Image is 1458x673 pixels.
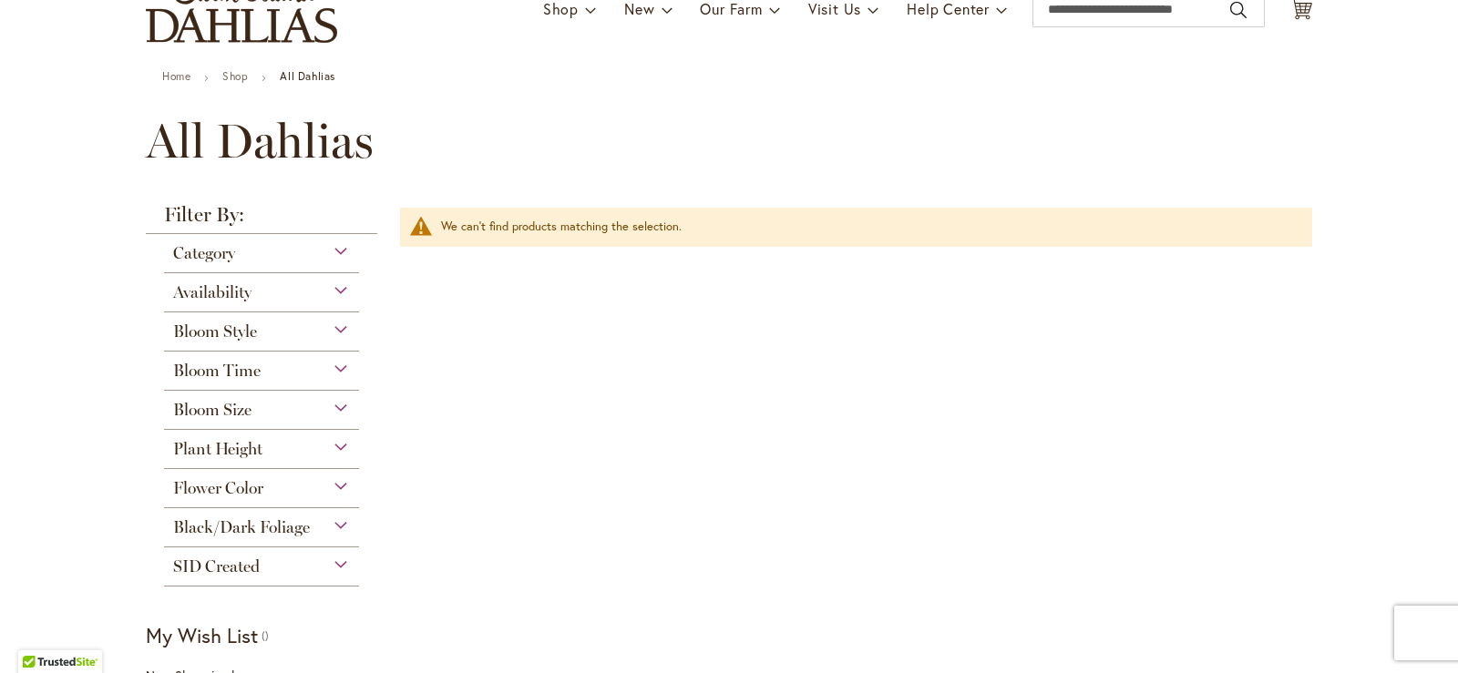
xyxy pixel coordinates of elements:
[173,243,235,263] span: Category
[173,478,263,498] span: Flower Color
[173,400,252,420] span: Bloom Size
[146,622,258,648] strong: My Wish List
[173,321,257,342] span: Bloom Style
[173,556,260,576] span: SID Created
[14,608,65,659] iframe: Launch Accessibility Center
[173,282,252,302] span: Availability
[173,439,262,459] span: Plant Height
[162,69,190,83] a: Home
[173,517,310,537] span: Black/Dark Foliage
[222,69,248,83] a: Shop
[146,114,374,168] span: All Dahlias
[441,219,1294,236] div: We can't find products matching the selection.
[280,69,335,83] strong: All Dahlias
[146,205,377,234] strong: Filter By:
[173,361,261,381] span: Bloom Time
